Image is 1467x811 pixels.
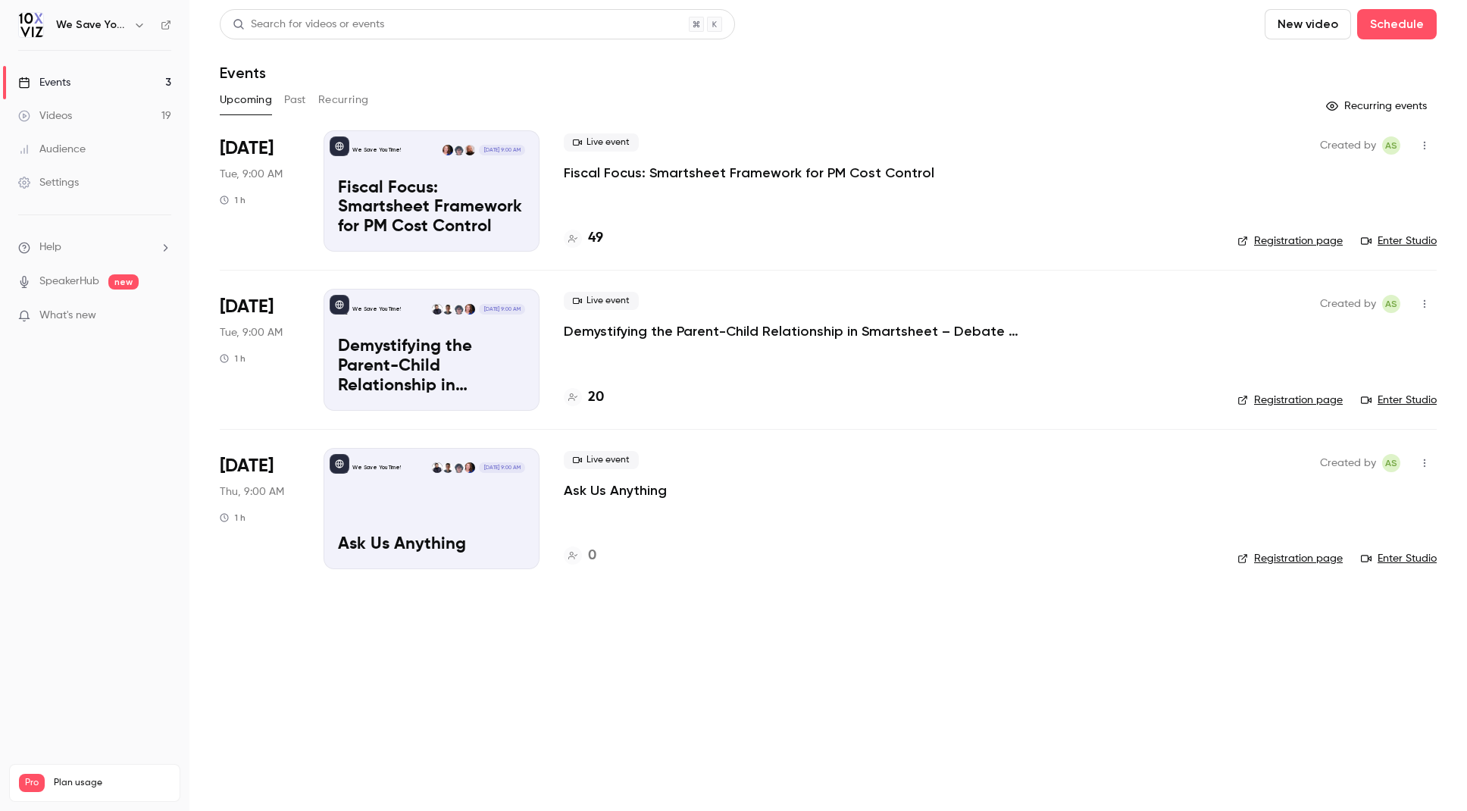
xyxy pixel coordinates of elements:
span: Pro [19,774,45,792]
p: We Save You Time! [352,464,401,471]
div: 1 h [220,352,246,365]
a: Registration page [1237,233,1343,249]
img: Dustin Wise [432,462,443,473]
div: Settings [18,175,79,190]
a: Enter Studio [1361,393,1437,408]
a: Ask Us AnythingWe Save You Time!Jennifer JonesDansong WangAyelet WeinerDustin Wise[DATE] 9:00 AMA... [324,448,540,569]
a: SpeakerHub [39,274,99,290]
div: Aug 19 Tue, 9:00 AM (America/Denver) [220,289,299,410]
span: AS [1385,454,1397,472]
span: [DATE] 9:00 AM [479,304,524,315]
span: [DATE] 9:00 AM [479,145,524,155]
img: Dansong Wang [453,462,464,473]
p: Videos [19,792,48,806]
span: [DATE] 9:00 AM [479,462,524,473]
span: Created by [1320,454,1376,472]
img: Dustin Wise [432,304,443,315]
div: Search for videos or events [233,17,384,33]
span: Created by [1320,136,1376,155]
a: 0 [564,546,596,566]
span: AS [1385,295,1397,313]
span: new [108,274,139,290]
a: Enter Studio [1361,551,1437,566]
a: Registration page [1237,393,1343,408]
li: help-dropdown-opener [18,240,171,255]
a: Demystifying the Parent-Child Relationship in Smartsheet – Debate at the Dinner Table [564,322,1018,340]
span: Ashley Sage [1382,454,1400,472]
a: Fiscal Focus: Smartsheet Framework for PM Cost ControlWe Save You Time!Paul NewcomeDansong WangJe... [324,130,540,252]
span: Tue, 9:00 AM [220,167,283,182]
span: Thu, 9:00 AM [220,484,284,499]
img: Dansong Wang [453,145,464,155]
h4: 49 [588,228,603,249]
a: Ask Us Anything [564,481,667,499]
img: Jennifer Jones [464,462,475,473]
span: Live event [564,292,639,310]
button: Past [284,88,306,112]
p: We Save You Time! [352,305,401,313]
span: 19 [142,794,149,803]
h4: 0 [588,546,596,566]
a: Fiscal Focus: Smartsheet Framework for PM Cost Control [564,164,934,182]
img: Ayelet Weiner [443,462,453,473]
div: Aug 21 Thu, 9:00 AM (America/Denver) [220,448,299,569]
span: Ashley Sage [1382,136,1400,155]
button: Schedule [1357,9,1437,39]
span: [DATE] [220,136,274,161]
p: We Save You Time! [352,146,401,154]
p: / 150 [142,792,170,806]
a: 20 [564,387,604,408]
button: Recurring events [1319,94,1437,118]
h6: We Save You Time! [56,17,127,33]
span: Created by [1320,295,1376,313]
img: Paul Newcome [464,145,475,155]
img: Dansong Wang [453,304,464,315]
span: AS [1385,136,1397,155]
span: Live event [564,451,639,469]
span: Live event [564,133,639,152]
div: Events [18,75,70,90]
a: Enter Studio [1361,233,1437,249]
a: Demystifying the Parent-Child Relationship in Smartsheet – Debate at the Dinner Table We Save You... [324,289,540,410]
iframe: Noticeable Trigger [153,309,171,323]
h4: 20 [588,387,604,408]
h1: Events [220,64,266,82]
button: Recurring [318,88,369,112]
button: Upcoming [220,88,272,112]
button: New video [1265,9,1351,39]
p: Fiscal Focus: Smartsheet Framework for PM Cost Control [338,179,525,237]
img: Ayelet Weiner [443,304,453,315]
span: Plan usage [54,777,170,789]
span: Ashley Sage [1382,295,1400,313]
div: Aug 12 Tue, 9:00 AM (America/Denver) [220,130,299,252]
p: Ask Us Anything [338,535,525,555]
div: 1 h [220,512,246,524]
div: Videos [18,108,72,124]
span: Tue, 9:00 AM [220,325,283,340]
p: Demystifying the Parent-Child Relationship in Smartsheet – Debate at the Dinner Table [338,337,525,396]
span: What's new [39,308,96,324]
img: We Save You Time! [19,13,43,37]
span: Help [39,240,61,255]
img: Jennifer Jones [464,304,475,315]
div: 1 h [220,194,246,206]
span: [DATE] [220,454,274,478]
div: Audience [18,142,86,157]
span: [DATE] [220,295,274,319]
img: Jennifer Jones [443,145,453,155]
a: 49 [564,228,603,249]
a: Registration page [1237,551,1343,566]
